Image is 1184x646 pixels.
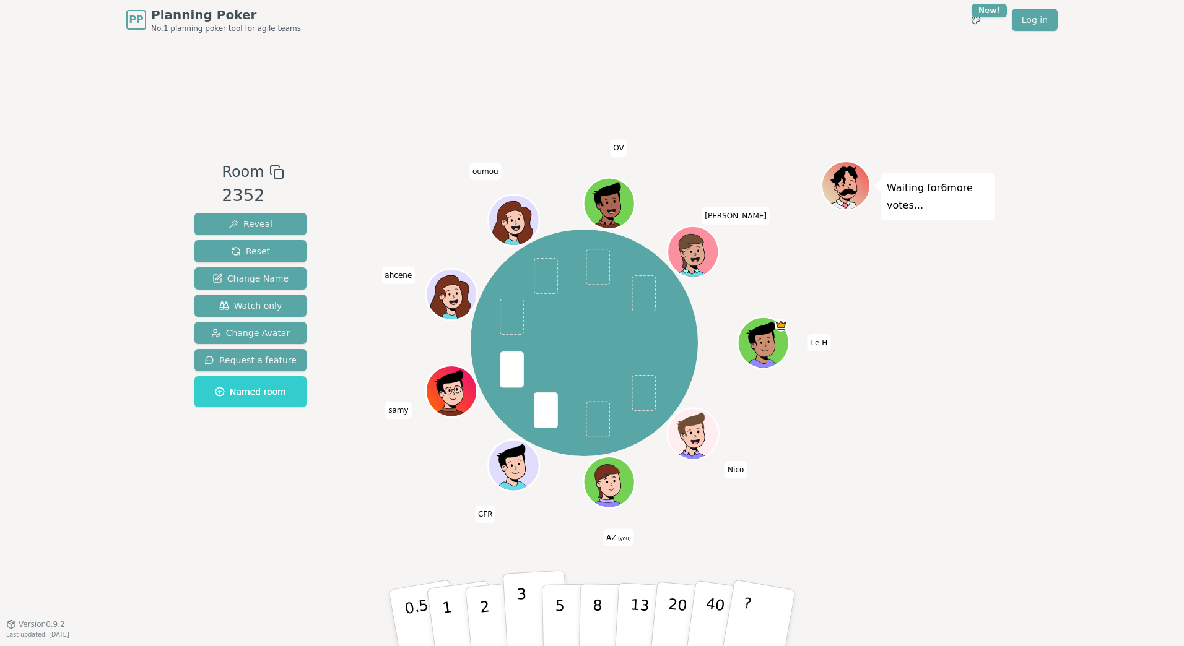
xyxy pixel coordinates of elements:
span: Click to change your name [381,267,415,284]
span: Click to change your name [702,207,770,225]
span: Named room [215,385,286,398]
span: No.1 planning poker tool for agile teams [151,24,301,33]
button: New! [965,9,987,31]
button: Named room [194,376,307,407]
span: Change Name [212,272,289,285]
button: Change Name [194,267,307,290]
button: Reveal [194,213,307,235]
span: Click to change your name [603,529,634,546]
span: Planning Poker [151,6,301,24]
span: Last updated: [DATE] [6,631,69,638]
span: Click to change your name [475,506,496,523]
button: Version0.9.2 [6,619,65,629]
div: 2352 [222,183,284,209]
span: Request a feature [204,354,297,366]
span: (you) [616,536,631,541]
span: Watch only [219,299,282,312]
button: Request a feature [194,349,307,371]
span: Reset [231,245,270,257]
button: Change Avatar [194,322,307,344]
a: Log in [1012,9,1058,31]
span: Click to change your name [610,139,627,157]
span: Reveal [229,218,272,230]
span: Click to change your name [808,334,831,351]
span: Click to change your name [469,163,502,180]
span: Click to change your name [385,402,411,419]
span: Room [222,161,264,183]
span: Version 0.9.2 [19,619,65,629]
span: Click to change your name [725,461,747,478]
a: PPPlanning PokerNo.1 planning poker tool for agile teams [126,6,301,33]
p: Waiting for 6 more votes... [887,179,988,214]
button: Reset [194,240,307,262]
span: Le H is the host [774,319,787,332]
button: Click to change your avatar [585,458,633,506]
button: Watch only [194,295,307,317]
div: New! [972,4,1007,17]
span: PP [129,12,143,27]
span: Change Avatar [211,327,290,339]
